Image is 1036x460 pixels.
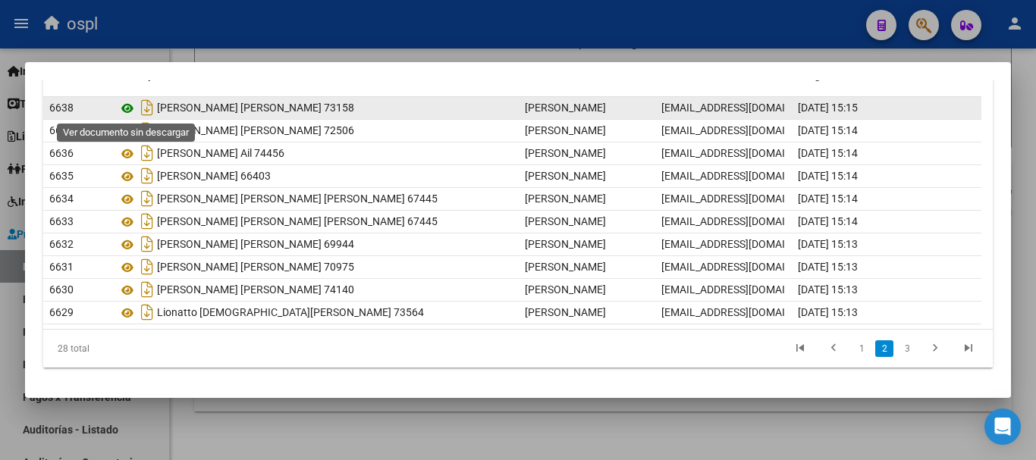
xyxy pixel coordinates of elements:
div: [PERSON_NAME] [PERSON_NAME] 73158 [118,95,513,120]
i: Descargar documento [137,164,157,188]
span: [PERSON_NAME] [525,192,606,205]
a: go to last page [954,340,983,357]
a: go to previous page [819,340,848,357]
span: [EMAIL_ADDRESS][DOMAIN_NAME] [661,283,830,296]
span: [DATE] 15:13 [798,306,858,318]
span: 6635 [49,170,74,182]
div: [PERSON_NAME] [PERSON_NAME] 72506 [118,118,513,142]
span: [EMAIL_ADDRESS][DOMAIN_NAME] [661,261,830,273]
li: page 3 [896,336,918,361]
i: Descargar documento [137,277,157,302]
a: 3 [898,340,916,357]
span: 6632 [49,238,74,250]
a: 2 [875,340,893,357]
span: [DATE] 15:13 [798,283,858,296]
i: Descargar documento [137,232,157,256]
span: [DATE] 15:14 [798,124,858,136]
a: go to first page [786,340,815,357]
span: [DATE] 15:14 [798,215,858,227]
span: [DATE] 15:13 [798,238,858,250]
li: page 2 [873,336,896,361]
span: 6634 [49,192,74,205]
span: [PERSON_NAME] [525,283,606,296]
div: Open Intercom Messenger [984,408,1021,445]
span: [EMAIL_ADDRESS][DOMAIN_NAME] [661,306,830,318]
span: 6637 [49,124,74,136]
i: Descargar documento [137,95,157,120]
span: [PERSON_NAME] [525,238,606,250]
div: [PERSON_NAME] [PERSON_NAME] 70975 [118,255,513,279]
span: 6638 [49,102,74,114]
div: [PERSON_NAME] [PERSON_NAME] [PERSON_NAME] 67445 [118,209,513,233]
span: [PERSON_NAME] [525,147,606,159]
span: [DATE] 15:14 [798,147,858,159]
span: [EMAIL_ADDRESS][DOMAIN_NAME] [661,192,830,205]
i: Descargar documento [137,118,157,142]
span: [PERSON_NAME] [525,261,606,273]
i: Descargar documento [137,255,157,279]
span: [DATE] 15:15 [798,102,858,114]
span: [EMAIL_ADDRESS][DOMAIN_NAME] [661,215,830,227]
span: [PERSON_NAME] [525,170,606,182]
span: 6633 [49,215,74,227]
a: go to next page [921,340,950,357]
span: [PERSON_NAME] [525,124,606,136]
div: [PERSON_NAME] 66403 [118,164,513,188]
div: [PERSON_NAME] Ail 74456 [118,141,513,165]
span: 6636 [49,147,74,159]
span: 6629 [49,306,74,318]
div: 28 total [43,330,231,368]
i: Descargar documento [137,300,157,324]
i: Descargar documento [137,209,157,233]
span: 6631 [49,261,74,273]
i: Descargar documento [137,141,157,165]
span: [EMAIL_ADDRESS][DOMAIN_NAME] [661,124,830,136]
i: Descargar documento [137,186,157,211]
span: [DATE] 15:14 [798,192,858,205]
div: Lionatto [DEMOGRAPHIC_DATA][PERSON_NAME] 73564 [118,300,513,324]
span: [EMAIL_ADDRESS][DOMAIN_NAME] [661,238,830,250]
span: [PERSON_NAME] [525,306,606,318]
span: [PERSON_NAME] [525,102,606,114]
div: [PERSON_NAME] [PERSON_NAME] [PERSON_NAME] 67445 [118,186,513,211]
a: 1 [852,340,871,357]
div: [PERSON_NAME] [PERSON_NAME] 69944 [118,232,513,256]
span: [EMAIL_ADDRESS][DOMAIN_NAME] [661,147,830,159]
span: [DATE] 15:14 [798,170,858,182]
div: [PERSON_NAME] [PERSON_NAME] 74140 [118,277,513,302]
span: [DATE] 15:13 [798,261,858,273]
li: page 1 [850,336,873,361]
span: 6630 [49,283,74,296]
span: [EMAIL_ADDRESS][DOMAIN_NAME] [661,170,830,182]
span: [EMAIL_ADDRESS][DOMAIN_NAME] [661,102,830,114]
span: [PERSON_NAME] [525,215,606,227]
